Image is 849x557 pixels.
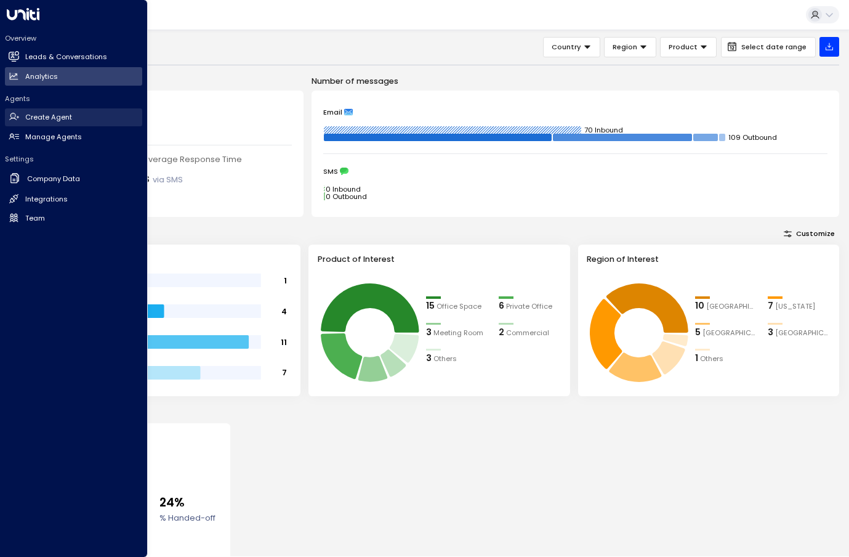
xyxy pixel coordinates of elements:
div: 3Others [426,352,489,365]
tspan: 109 Outbound [728,132,777,142]
button: Product [660,37,717,57]
div: 1 [695,352,698,365]
a: Manage Agents [5,128,142,146]
label: % Handed-off [159,512,215,524]
tspan: 0 Outbound [326,192,367,201]
h2: Manage Agents [25,132,82,142]
h2: Overview [5,33,142,43]
div: 7New York [768,299,831,313]
div: 10 [695,299,704,313]
span: Commercial [506,328,549,338]
h3: Product of Interest [318,253,561,265]
h2: Leads & Conversations [25,52,107,62]
tspan: 4 [281,306,287,316]
div: 3Meeting Room [426,326,489,339]
button: Customize [779,227,839,240]
div: 3 [426,352,432,365]
div: Number of Inquiries [51,103,291,115]
span: Country [552,41,581,52]
tspan: 0 Inbound [326,184,361,194]
h2: Settings [5,154,142,164]
div: 2 [499,326,504,339]
div: 15 [426,299,435,313]
div: 3 [426,326,432,339]
tspan: 1 [284,275,287,285]
span: Others [433,354,457,364]
button: Select date range [721,37,816,57]
tspan: 7 [282,367,287,378]
div: 5Fitzrovia [695,326,758,339]
div: [PERSON_NAME] Test's Average Response Time [51,153,291,165]
div: 15Office Space [426,299,489,313]
div: 1Others [695,352,758,365]
h2: Create Agent [25,112,72,123]
a: Company Data [5,169,142,189]
tspan: 11 [281,336,287,347]
div: 3San Francisco [768,326,831,339]
h2: Company Data [27,174,80,184]
a: Analytics [5,67,142,86]
span: Select date range [741,43,807,51]
span: Email [323,108,342,116]
div: 5 [695,326,701,339]
div: 10Manchester [695,299,758,313]
span: Meeting Room [433,328,483,338]
div: 0s [135,170,183,188]
span: Others [700,354,723,364]
h3: Region of Interest [587,253,831,265]
span: New York [775,301,815,312]
div: 3 [768,326,773,339]
div: 6 [499,299,504,313]
a: Create Agent [5,108,142,127]
button: Region [604,37,656,57]
a: Leads & Conversations [5,48,142,67]
div: SMS [323,167,827,176]
span: Fitzrovia [702,328,758,338]
div: 6Private Office [499,299,561,313]
a: Team [5,209,142,227]
a: Integrations [5,190,142,208]
h2: Analytics [25,71,58,82]
span: Product [669,41,698,52]
button: Country [543,37,600,57]
span: 24% [159,494,215,512]
span: Manchester [706,301,758,312]
h2: Integrations [25,194,68,205]
p: Conversion Metrics [39,406,839,418]
span: Private Office [506,301,552,312]
h3: Range of Team Size [48,253,292,265]
tspan: 70 Inbound [584,125,623,135]
span: Office Space [437,301,481,312]
span: San Francisco [775,328,831,338]
p: Engagement Metrics [39,75,304,87]
p: Number of messages [312,75,839,87]
h2: Team [25,213,45,224]
div: 7 [768,299,773,313]
div: 2Commercial [499,326,561,339]
span: Region [613,41,637,52]
span: via SMS [153,174,183,185]
h2: Agents [5,94,142,104]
